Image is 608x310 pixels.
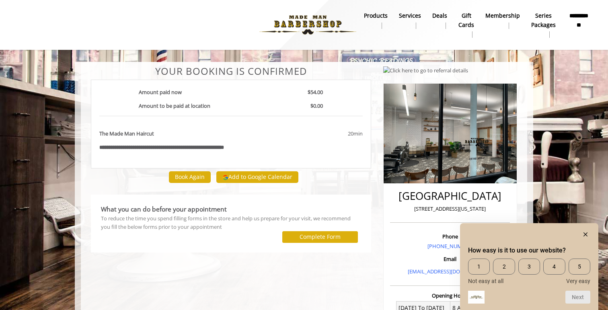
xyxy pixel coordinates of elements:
[543,259,565,275] span: 4
[485,11,520,20] b: Membership
[308,88,323,96] b: $54.00
[566,278,590,284] span: Very easy
[392,256,508,262] h3: Email
[99,129,154,138] b: The Made Man Haircut
[581,230,590,239] button: Hide survey
[364,11,388,20] b: products
[282,231,358,243] button: Complete Form
[468,278,503,284] span: Not easy at all
[300,234,341,240] label: Complete Form
[383,66,468,75] img: Click here to go to referral details
[283,129,362,138] div: 20min
[408,268,493,275] a: [EMAIL_ADDRESS][DOMAIN_NAME]
[392,190,508,202] h2: [GEOGRAPHIC_DATA]
[216,171,298,183] button: Add to Google Calendar
[480,10,526,31] a: MembershipMembership
[427,242,473,250] a: [PHONE_NUMBER]
[169,171,211,183] button: Book Again
[518,259,540,275] span: 3
[101,214,361,231] div: To reduce the time you spend filling forms in the store and help us prepare for your visit, we re...
[569,259,590,275] span: 5
[432,11,447,20] b: Deals
[468,259,590,284] div: How easy is it to use our website? Select an option from 1 to 5, with 1 being Not easy at all and...
[139,88,182,96] b: Amount paid now
[358,10,393,31] a: Productsproducts
[468,259,490,275] span: 1
[139,102,210,109] b: Amount to be paid at location
[468,230,590,304] div: How easy is it to use our website? Select an option from 1 to 5, with 1 being Not easy at all and...
[392,205,508,213] p: [STREET_ADDRESS][US_STATE]
[392,234,508,239] h3: Phone
[565,291,590,304] button: Next question
[101,205,227,214] b: What you can do before your appointment
[399,11,421,20] b: Services
[253,3,363,47] img: Made Man Barbershop logo
[453,10,480,40] a: Gift cardsgift cards
[493,259,515,275] span: 2
[526,10,561,40] a: Series packagesSeries packages
[393,10,427,31] a: ServicesServices
[91,66,371,76] center: Your Booking is confirmed
[458,11,474,29] b: gift cards
[310,102,323,109] b: $0.00
[468,246,590,255] h2: How easy is it to use our website? Select an option from 1 to 5, with 1 being Not easy at all and...
[390,293,510,298] h3: Opening Hours
[427,10,453,31] a: DealsDeals
[531,11,556,29] b: Series packages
